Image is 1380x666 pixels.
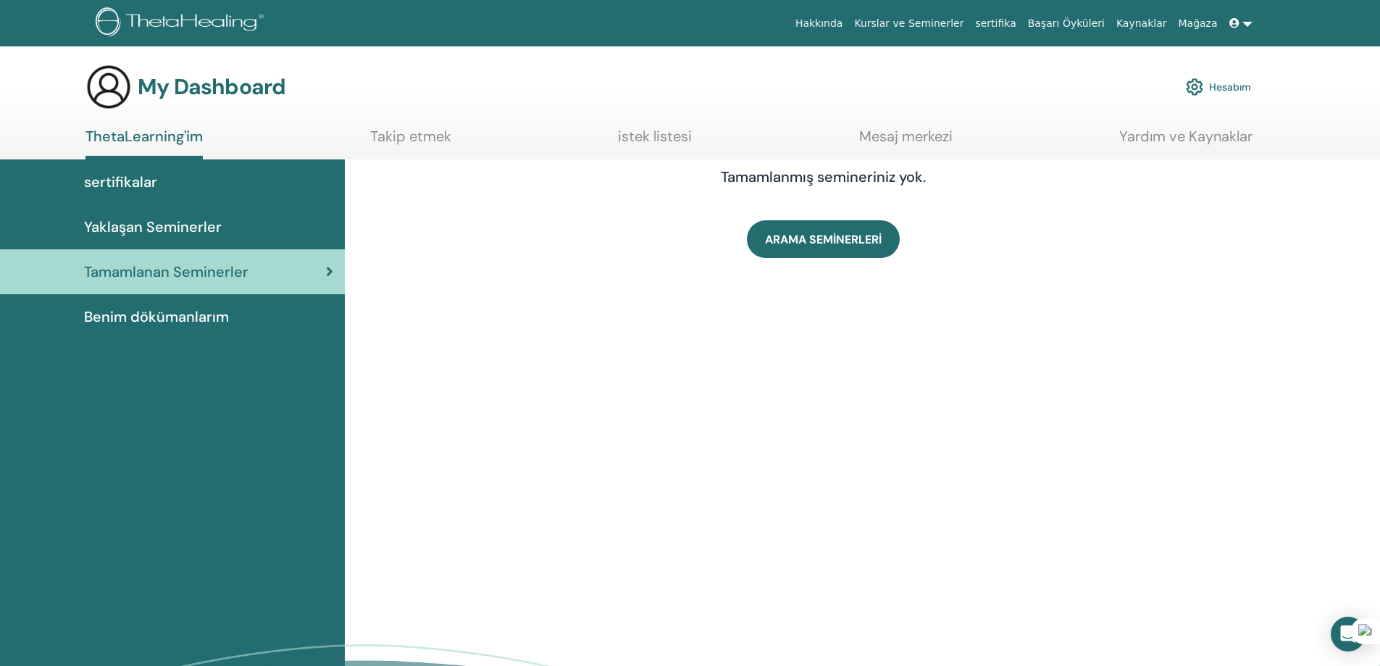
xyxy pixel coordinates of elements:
[138,74,285,100] h3: My Dashboard
[1172,10,1223,37] a: Mağaza
[84,216,222,238] span: Yaklaşan Seminerler
[1186,75,1203,99] img: cog.svg
[85,128,203,159] a: ThetaLearning'im
[618,128,692,156] a: istek listesi
[790,10,849,37] a: Hakkında
[1331,617,1366,652] div: Open Intercom Messenger
[1022,10,1111,37] a: Başarı Öyküleri
[370,128,451,156] a: Takip etmek
[969,10,1021,37] a: sertifika
[765,232,882,247] span: ARAMA SEMİNERLERİ
[595,168,1052,186] h4: Tamamlanmış semineriniz yok.
[84,261,248,283] span: Tamamlanan Seminerler
[84,306,229,328] span: Benim dökümanlarım
[848,10,969,37] a: Kurslar ve Seminerler
[1186,71,1251,103] a: Hesabım
[1111,10,1173,37] a: Kaynaklar
[85,64,132,110] img: generic-user-icon.jpg
[747,220,900,258] a: ARAMA SEMİNERLERİ
[84,171,157,193] span: sertifikalar
[1119,128,1253,156] a: Yardım ve Kaynaklar
[96,7,269,40] img: logo.png
[859,128,953,156] a: Mesaj merkezi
